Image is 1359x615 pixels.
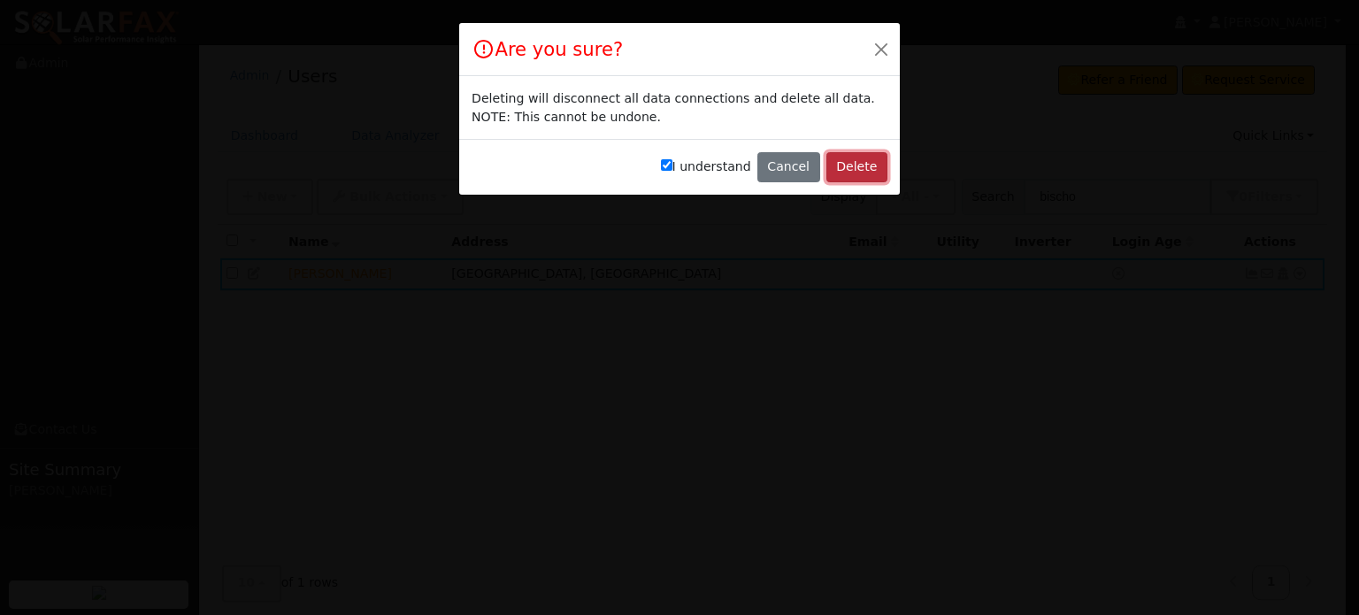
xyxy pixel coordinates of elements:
[757,152,820,182] button: Cancel
[661,159,672,171] input: I understand
[472,89,887,127] div: Deleting will disconnect all data connections and delete all data. NOTE: This cannot be undone.
[869,36,894,61] button: Close
[661,158,751,176] label: I understand
[472,35,623,64] h4: Are you sure?
[826,152,887,182] button: Delete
